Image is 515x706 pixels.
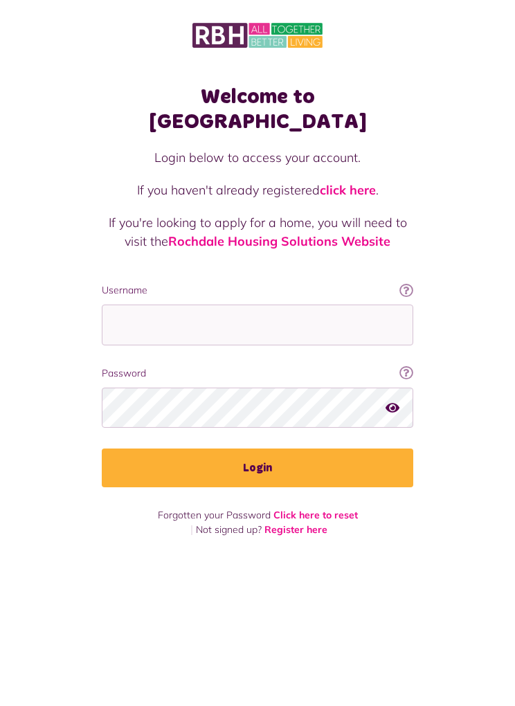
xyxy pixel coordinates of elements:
img: MyRBH [192,21,323,50]
a: click here [320,182,376,198]
span: Forgotten your Password [158,509,271,521]
a: Rochdale Housing Solutions Website [168,233,390,249]
a: Click here to reset [273,509,358,521]
h1: Welcome to [GEOGRAPHIC_DATA] [102,84,413,134]
button: Login [102,449,413,487]
p: If you haven't already registered . [102,181,413,199]
p: Login below to access your account. [102,148,413,167]
span: Not signed up? [196,523,262,536]
label: Username [102,283,413,298]
label: Password [102,366,413,381]
a: Register here [264,523,327,536]
p: If you're looking to apply for a home, you will need to visit the [102,213,413,251]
